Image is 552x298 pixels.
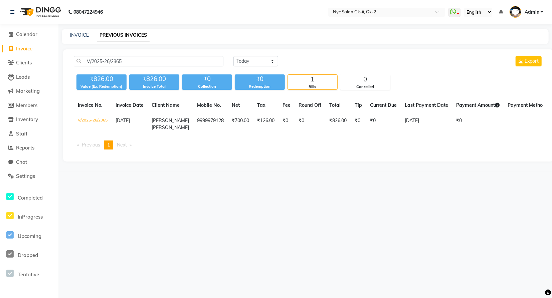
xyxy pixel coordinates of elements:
div: Collection [182,84,232,89]
span: Fee [283,102,291,108]
span: Round Off [299,102,321,108]
a: Inventory [2,116,57,123]
img: logo [17,3,63,21]
b: 08047224946 [73,3,103,21]
span: Upcoming [18,233,41,239]
div: Value (Ex. Redemption) [76,84,127,89]
div: Bills [288,84,337,90]
a: Chat [2,159,57,166]
div: ₹0 [182,74,232,84]
a: Leads [2,73,57,81]
td: ₹0 [279,113,295,135]
a: Invoice [2,45,57,53]
div: Invoice Total [129,84,179,89]
span: Client Name [152,102,180,108]
a: Staff [2,130,57,138]
span: Invoice [16,45,32,52]
input: Search by Name/Mobile/Email/Invoice No [74,56,223,66]
a: PREVIOUS INVOICES [97,29,150,41]
td: V/2025-26/2365 [74,113,112,135]
span: Net [232,102,240,108]
span: Chat [16,159,27,165]
span: Calendar [16,31,37,37]
td: ₹0 [295,113,325,135]
span: Reports [16,144,34,151]
button: Export [516,56,542,66]
td: ₹826.00 [325,113,351,135]
span: Mobile No. [197,102,221,108]
span: Last Payment Date [405,102,448,108]
span: Tip [355,102,362,108]
span: Leads [16,74,30,80]
a: Calendar [2,31,57,38]
a: Clients [2,59,57,67]
span: InProgress [18,214,43,220]
td: ₹0 [452,113,504,135]
a: Settings [2,173,57,180]
span: Settings [16,173,35,179]
span: [PERSON_NAME] [152,117,189,123]
span: Invoice Date [116,102,144,108]
span: Staff [16,130,27,137]
nav: Pagination [74,140,543,150]
span: Inventory [16,116,38,122]
span: 1 [107,142,110,148]
span: Current Due [370,102,397,108]
div: ₹0 [235,74,285,84]
td: 9999979128 [193,113,228,135]
td: ₹0 [366,113,401,135]
div: Cancelled [341,84,390,90]
span: Export [525,58,539,64]
div: 1 [288,75,337,84]
div: Redemption [235,84,285,89]
span: [PERSON_NAME] [152,124,189,130]
span: Tax [257,102,265,108]
td: ₹126.00 [253,113,279,135]
td: [DATE] [401,113,452,135]
td: ₹0 [351,113,366,135]
span: Members [16,102,37,108]
td: ₹700.00 [228,113,253,135]
span: Invoice No. [78,102,103,108]
span: Clients [16,59,32,66]
a: Members [2,102,57,109]
span: Previous [82,142,100,148]
span: Next [117,142,127,148]
span: [DATE] [116,117,130,123]
a: Marketing [2,87,57,95]
a: Reports [2,144,57,152]
span: Admin [525,9,539,16]
span: Dropped [18,252,38,258]
span: Marketing [16,88,40,94]
span: Payment Amount [456,102,500,108]
div: 0 [341,75,390,84]
span: Completed [18,195,43,201]
span: Total [329,102,341,108]
div: ₹826.00 [129,74,179,84]
img: Admin [510,6,521,18]
div: ₹826.00 [76,74,127,84]
a: INVOICE [70,32,89,38]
